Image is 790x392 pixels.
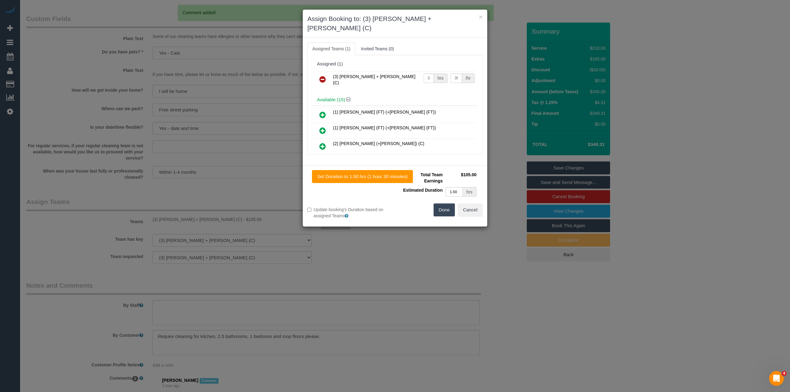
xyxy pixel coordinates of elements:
iframe: Intercom live chat [769,371,784,386]
h4: Available (15) [317,97,473,102]
input: Update booking's Duration based on assigned Teams [307,208,311,212]
div: hrs [463,187,476,197]
button: Done [434,203,455,216]
button: Set Duration to 1.50 hrs (1 hour 30 minutes) [312,170,413,183]
button: × [479,14,483,20]
span: (1) [PERSON_NAME] (FT) (+[PERSON_NAME] (FT)) [333,125,436,130]
a: Invited Teams (0) [356,42,399,55]
span: (2) [PERSON_NAME] (+[PERSON_NAME]) (C) [333,141,424,146]
span: Estimated Duration [403,188,443,193]
span: (1) [PERSON_NAME] (FT) (+[PERSON_NAME] (FT)) [333,110,436,115]
span: (3) [PERSON_NAME] + [PERSON_NAME] (C) [333,74,415,85]
button: Cancel [458,203,483,216]
div: Assigned (1) [317,61,473,67]
div: hrs [434,73,447,83]
div: /hr [462,73,475,83]
h3: Assign Booking to: (3) [PERSON_NAME] + [PERSON_NAME] (C) [307,14,483,33]
td: Total Team Earnings [400,170,444,186]
a: Assigned Teams (1) [307,42,355,55]
label: Update booking's Duration based on assigned Teams [307,206,390,219]
td: $105.00 [444,170,478,186]
span: 4 [782,371,787,376]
